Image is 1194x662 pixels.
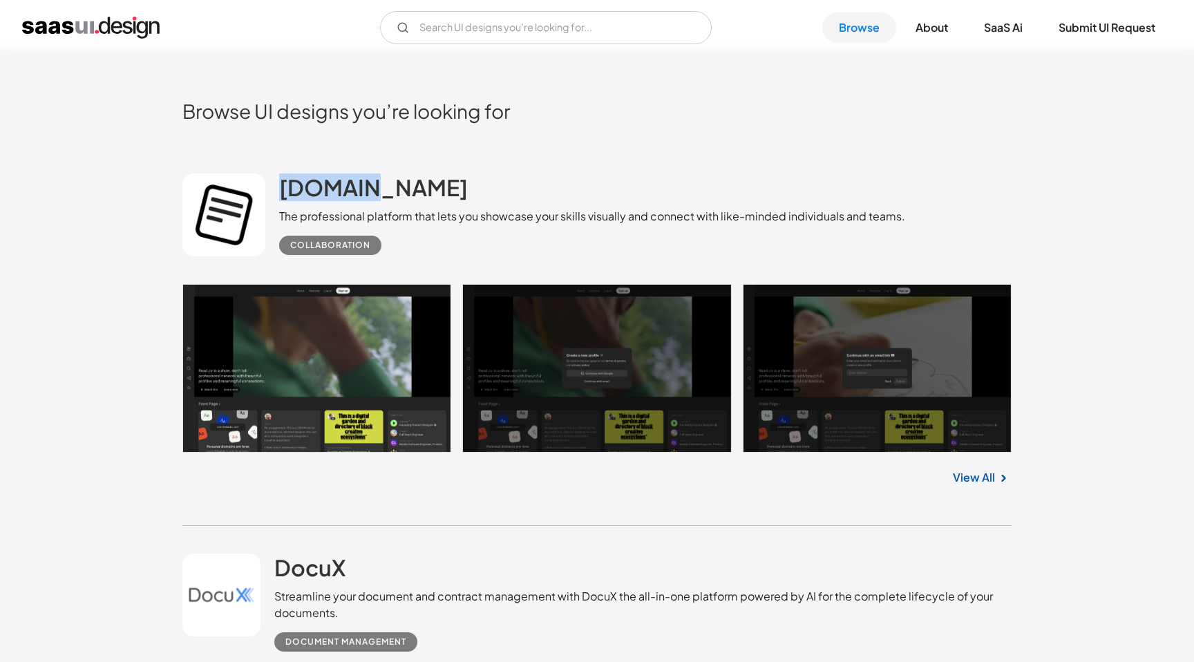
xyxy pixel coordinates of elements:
div: Streamline your document and contract management with DocuX the all-in-one platform powered by AI... [274,588,1012,621]
a: [DOMAIN_NAME] [279,173,468,208]
h2: DocuX [274,554,345,581]
a: Browse [822,12,896,43]
a: View All [953,469,995,486]
a: SaaS Ai [967,12,1039,43]
h2: Browse UI designs you’re looking for [182,99,1012,123]
a: About [899,12,965,43]
a: home [22,17,160,39]
div: The professional platform that lets you showcase your skills visually and connect with like-minde... [279,208,905,225]
div: Collaboration [290,237,370,254]
div: Document Management [285,634,406,650]
a: DocuX [274,554,345,588]
form: Email Form [380,11,712,44]
h2: [DOMAIN_NAME] [279,173,468,201]
a: Submit UI Request [1042,12,1172,43]
input: Search UI designs you're looking for... [380,11,712,44]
